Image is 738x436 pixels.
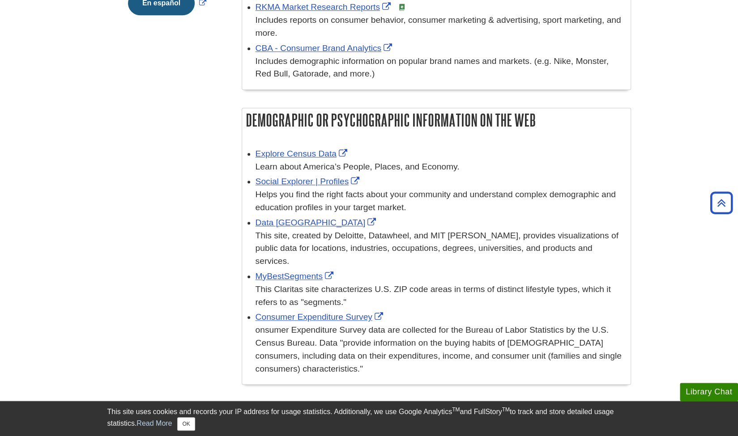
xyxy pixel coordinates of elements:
[680,383,738,401] button: Library Chat
[707,197,736,209] a: Back to Top
[256,218,379,227] a: Link opens in new window
[256,271,336,281] a: Link opens in new window
[107,406,631,431] div: This site uses cookies and records your IP address for usage statistics. Additionally, we use Goo...
[502,406,510,413] sup: TM
[256,188,626,214] div: Helps you find the right facts about your community and understand complex demographic and educat...
[256,55,626,81] div: Includes demographic information on popular brand names and markets. (e.g. Nike, Monster, Red Bul...
[256,312,385,322] a: Link opens in new window
[177,417,195,431] button: Close
[256,14,626,40] div: Includes reports on consumer behavior, consumer marketing & advertising, sport marketing, and more.
[256,161,626,174] div: Learn about America’s People, Places, and Economy.
[256,149,350,158] a: Link opens in new window
[452,406,460,413] sup: TM
[256,177,362,186] a: Link opens in new window
[256,283,626,309] div: This Claritas site characterizes U.S. ZIP code areas in terms of distinct lifestyle types, which ...
[256,43,395,53] a: Link opens in new window
[256,2,393,12] a: Link opens in new window
[398,4,405,11] img: e-Book
[256,324,626,375] div: onsumer Expenditure Survey data are collected for the Bureau of Labor Statistics by the U.S. Cens...
[137,419,172,427] a: Read More
[256,229,626,268] div: This site, created by Deloitte, Datawheel, and MIT [PERSON_NAME], provides visualizations of publ...
[242,108,631,132] h2: Demographic or Psychographic Information on the Web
